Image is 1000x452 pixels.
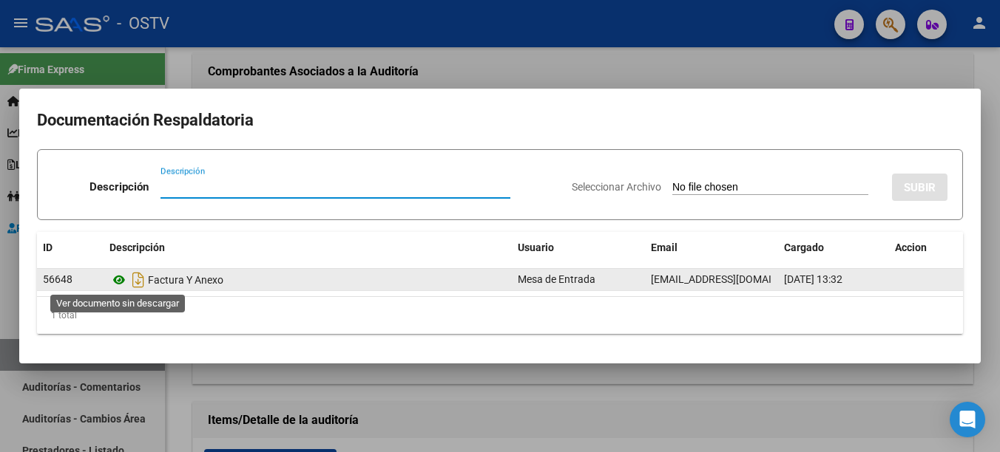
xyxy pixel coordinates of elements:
[43,273,72,285] span: 56648
[889,232,963,264] datatable-header-cell: Accion
[104,232,512,264] datatable-header-cell: Descripción
[109,242,165,253] span: Descripción
[37,232,104,264] datatable-header-cell: ID
[572,181,661,193] span: Seleccionar Archivo
[512,232,645,264] datatable-header-cell: Usuario
[109,268,506,292] div: Factura Y Anexo
[37,297,963,334] div: 1 total
[892,174,947,201] button: SUBIR
[645,232,778,264] datatable-header-cell: Email
[904,181,936,194] span: SUBIR
[89,179,149,196] p: Descripción
[895,242,927,253] span: Accion
[518,273,595,285] span: Mesa de Entrada
[778,232,889,264] datatable-header-cell: Cargado
[518,242,554,253] span: Usuario
[43,242,53,253] span: ID
[950,402,985,437] div: Open Intercom Messenger
[651,242,678,253] span: Email
[784,242,824,253] span: Cargado
[129,268,148,292] i: Descargar documento
[37,106,963,134] h2: Documentación Respaldatoria
[651,273,815,285] span: [EMAIL_ADDRESS][DOMAIN_NAME]
[784,273,842,285] span: [DATE] 13:32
